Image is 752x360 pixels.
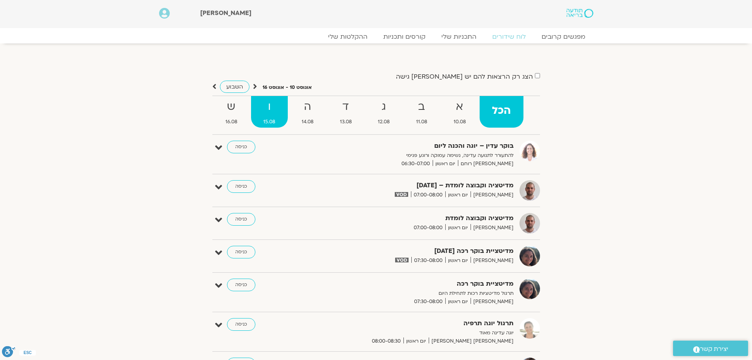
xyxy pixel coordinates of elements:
span: יום ראשון [403,337,429,345]
strong: מדיטציית בוקר רכה [DATE] [320,246,514,256]
a: ו15.08 [251,96,288,128]
strong: ש [213,98,250,116]
span: 06:30-07:00 [399,160,433,168]
strong: מדיטציית בוקר רכה [320,279,514,289]
span: [PERSON_NAME] [471,224,514,232]
span: יום ראשון [445,298,471,306]
p: יוגה עדינה מאוד [320,329,514,337]
strong: מדיטציה וקבוצה לומדת – [DATE] [320,180,514,191]
a: כניסה [227,318,255,331]
a: א10.08 [441,96,478,128]
span: 07:30-08:00 [411,298,445,306]
span: 12.08 [366,118,402,126]
strong: ג [366,98,402,116]
span: יום ראשון [433,160,458,168]
strong: מדיטציה וקבוצה לומדת [320,213,514,224]
strong: ה [289,98,326,116]
span: 14.08 [289,118,326,126]
span: 07:30-08:00 [411,256,445,265]
span: 16.08 [213,118,250,126]
a: כניסה [227,213,255,226]
span: יצירת קשר [700,344,728,354]
span: השבוע [226,83,243,90]
span: יום ראשון [445,191,471,199]
span: 07:00-08:00 [411,224,445,232]
span: 10.08 [441,118,478,126]
span: [PERSON_NAME] רוחם [458,160,514,168]
a: ההקלטות שלי [320,33,375,41]
img: vodicon [395,258,408,262]
span: [PERSON_NAME] [471,298,514,306]
a: כניסה [227,180,255,193]
span: 15.08 [251,118,288,126]
p: תרגול מדיטציות רכות לתחילת היום [320,289,514,298]
a: ג12.08 [366,96,402,128]
a: כניסה [227,141,255,153]
nav: Menu [159,33,593,41]
strong: ו [251,98,288,116]
span: 11.08 [404,118,440,126]
a: קורסים ותכניות [375,33,433,41]
a: ה14.08 [289,96,326,128]
span: 08:00-08:30 [369,337,403,345]
strong: הכל [480,102,523,120]
a: כניסה [227,279,255,291]
span: [PERSON_NAME] [471,256,514,265]
a: כניסה [227,246,255,258]
span: יום ראשון [445,224,471,232]
span: [PERSON_NAME] [471,191,514,199]
a: ב11.08 [404,96,440,128]
span: יום ראשון [445,256,471,265]
a: לוח שידורים [484,33,534,41]
span: 13.08 [327,118,364,126]
a: מפגשים קרובים [534,33,593,41]
strong: ב [404,98,440,116]
a: השבוע [220,81,249,93]
span: [PERSON_NAME] [200,9,251,17]
strong: א [441,98,478,116]
p: להתעורר לתנועה עדינה, נשימה עמוקה ורוגע פנימי [320,151,514,160]
span: 07:00-08:00 [411,191,445,199]
strong: תרגול יוגה תרפיה [320,318,514,329]
img: vodicon [395,192,408,197]
a: ש16.08 [213,96,250,128]
label: הצג רק הרצאות להם יש [PERSON_NAME] גישה [396,73,533,80]
strong: בוקר עדין – יוגה והכנה ליום [320,141,514,151]
p: אוגוסט 10 - אוגוסט 16 [263,83,312,92]
strong: ד [327,98,364,116]
a: התכניות שלי [433,33,484,41]
a: הכל [480,96,523,128]
a: יצירת קשר [673,341,748,356]
a: ד13.08 [327,96,364,128]
span: [PERSON_NAME] [PERSON_NAME] [429,337,514,345]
